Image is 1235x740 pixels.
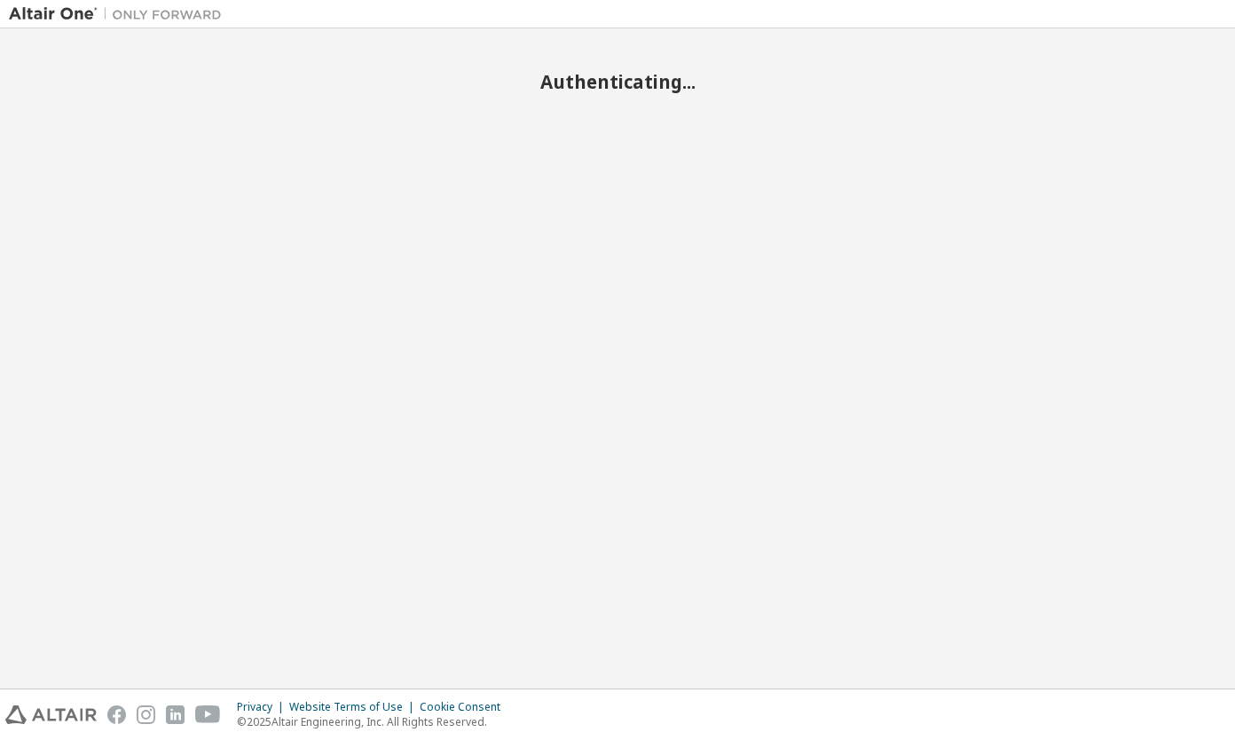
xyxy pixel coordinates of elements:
img: Altair One [9,5,231,23]
h2: Authenticating... [9,70,1226,93]
div: Website Terms of Use [289,700,420,714]
div: Privacy [237,700,289,714]
div: Cookie Consent [420,700,511,714]
img: altair_logo.svg [5,705,97,724]
img: linkedin.svg [166,705,185,724]
img: instagram.svg [137,705,155,724]
img: facebook.svg [107,705,126,724]
img: youtube.svg [195,705,221,724]
p: © 2025 Altair Engineering, Inc. All Rights Reserved. [237,714,511,729]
